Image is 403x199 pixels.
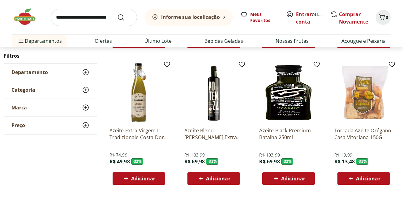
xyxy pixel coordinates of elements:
span: Categoria [11,87,35,93]
span: - 33 % [281,158,294,165]
a: Bebidas Geladas [204,37,243,45]
span: Adicionar [206,176,230,181]
img: Hortifruti [12,7,43,26]
span: Adicionar [131,176,155,181]
a: Açougue e Peixaria [341,37,386,45]
span: Marca [11,104,27,111]
button: Preço [4,117,97,134]
span: - 33 % [356,158,368,165]
span: R$ 69,98 [259,158,280,165]
span: R$ 74,99 [109,152,127,158]
button: Categoria [4,81,97,99]
span: R$ 103,99 [259,152,280,158]
span: Adicionar [281,176,305,181]
img: Azeite Black Premium Batalha 250ml [259,63,318,122]
a: Ofertas [95,37,112,45]
a: Comprar Novamente [339,11,368,25]
span: R$ 13,48 [334,158,355,165]
span: 0 [386,14,388,20]
a: Criar conta [296,11,330,25]
a: Último Lote [144,37,172,45]
button: Adicionar [187,172,240,185]
span: - 33 % [206,158,218,165]
a: Azeite Black Premium Batalha 250ml [259,127,318,141]
button: Adicionar [262,172,315,185]
span: R$ 19,99 [334,152,352,158]
h2: Filtros [4,50,97,62]
a: Azeite Extra Virgem Il Tradizionale Costa Doro 500ml [109,127,168,141]
a: Nossas Frutas [276,37,309,45]
span: R$ 69,98 [184,158,205,165]
a: Meus Favoritos [240,11,279,24]
span: Preço [11,122,25,128]
img: Azeite Blend Claude Troisgros Extra Virgem Potenza 500ml [184,63,243,122]
button: Marca [4,99,97,116]
span: Departamento [11,69,48,75]
button: Adicionar [113,172,165,185]
span: R$ 103,99 [184,152,205,158]
span: ou [296,11,324,25]
a: Azeite Blend [PERSON_NAME] Extra Virgem Potenza 500ml [184,127,243,141]
a: Entrar [296,11,312,18]
button: Submit Search [117,14,132,21]
img: Torrada Azeite Orégano Casa Vitoriana 150G [334,63,393,122]
a: Torrada Azeite Orégano Casa Vitoriana 150G [334,127,393,141]
span: Meus Favoritos [250,11,279,24]
button: Departamento [4,64,97,81]
button: Informe sua localização [144,9,233,26]
span: R$ 49,98 [109,158,130,165]
img: Azeite Extra Virgem Il Tradizionale Costa Doro 500ml [109,63,168,122]
input: search [51,9,137,26]
span: - 33 % [131,158,144,165]
button: Adicionar [337,172,390,185]
span: Departamentos [17,33,62,48]
button: Carrinho [376,10,391,25]
span: Adicionar [356,176,380,181]
b: Informe sua localização [161,14,220,20]
button: Menu [17,33,25,48]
